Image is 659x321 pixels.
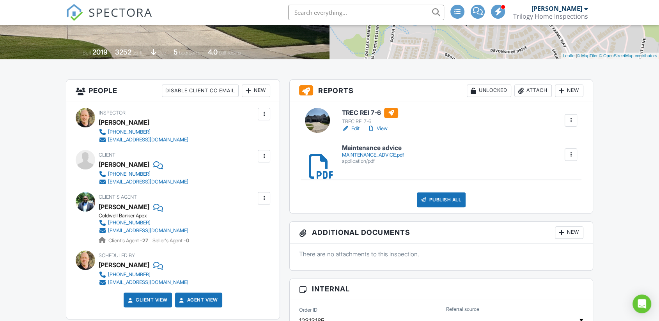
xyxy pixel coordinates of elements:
div: Coldwell Banker Apex [99,213,195,219]
p: There are no attachments to this inspection. [299,250,583,258]
div: 5 [174,48,178,56]
div: [PERSON_NAME] [99,116,149,128]
span: Scheduled By [99,252,135,258]
div: [EMAIL_ADDRESS][DOMAIN_NAME] [108,228,188,234]
div: Open Intercom Messenger [632,295,651,313]
a: Leaflet [563,53,576,58]
h6: TREC REI 7-6 [342,108,398,118]
strong: 0 [186,238,189,243]
a: TREC REI 7-6 TREC REI 7-6 [342,108,398,125]
span: Client's Agent - [108,238,149,243]
div: [EMAIL_ADDRESS][DOMAIN_NAME] [108,179,188,185]
div: 4.0 [208,48,218,56]
span: SPECTORA [89,4,152,20]
div: 2019 [92,48,108,56]
a: [EMAIL_ADDRESS][DOMAIN_NAME] [99,279,188,286]
span: bathrooms [219,50,241,56]
a: [PHONE_NUMBER] [99,219,188,227]
div: application/pdf [342,158,404,164]
h3: Additional Documents [290,222,593,244]
strong: 27 [142,238,148,243]
h6: Maintenance advice [342,145,404,152]
label: Referral source [446,306,479,313]
span: slab [158,50,166,56]
span: Client [99,152,115,158]
div: | [561,53,659,59]
span: sq. ft. [133,50,143,56]
input: Search everything... [288,5,444,20]
a: [PHONE_NUMBER] [99,128,188,136]
span: Client's Agent [99,194,137,200]
div: Trilogy Home Inspections [513,12,588,20]
a: [EMAIL_ADDRESS][DOMAIN_NAME] [99,178,188,186]
a: [EMAIL_ADDRESS][DOMAIN_NAME] [99,227,188,235]
h3: Reports [290,80,593,102]
div: [PERSON_NAME] [99,259,149,271]
span: Built [83,50,91,56]
a: View [367,125,388,132]
div: [PHONE_NUMBER] [108,272,151,278]
div: Attach [514,85,552,97]
div: Publish All [417,192,466,207]
a: Edit [342,125,360,132]
a: [PHONE_NUMBER] [99,271,188,279]
a: © MapTiler [577,53,598,58]
div: [PHONE_NUMBER] [108,220,151,226]
span: Inspector [99,110,126,116]
span: Seller's Agent - [152,238,189,243]
div: 3252 [115,48,131,56]
a: [EMAIL_ADDRESS][DOMAIN_NAME] [99,136,188,144]
a: Maintenance advice MAINTENANCE_ADVICE.pdf application/pdf [342,145,404,164]
div: New [555,226,583,239]
div: New [555,85,583,97]
div: [PHONE_NUMBER] [108,129,151,135]
h3: Internal [290,279,593,299]
label: Order ID [299,307,317,314]
div: [EMAIL_ADDRESS][DOMAIN_NAME] [108,279,188,286]
div: [EMAIL_ADDRESS][DOMAIN_NAME] [108,137,188,143]
div: [PERSON_NAME] [531,5,582,12]
div: [PERSON_NAME] [99,159,149,170]
a: [PHONE_NUMBER] [99,170,188,178]
a: Client View [126,296,168,304]
a: [PERSON_NAME] [99,201,149,213]
h3: People [66,80,280,102]
div: New [242,85,270,97]
div: TREC REI 7-6 [342,118,398,125]
div: Disable Client CC Email [162,85,239,97]
a: © OpenStreetMap contributors [599,53,657,58]
a: Agent View [178,296,218,304]
a: SPECTORA [66,11,152,27]
img: The Best Home Inspection Software - Spectora [66,4,83,21]
div: [PHONE_NUMBER] [108,171,151,177]
div: Unlocked [467,85,511,97]
span: bedrooms [179,50,200,56]
div: MAINTENANCE_ADVICE.pdf [342,152,404,158]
